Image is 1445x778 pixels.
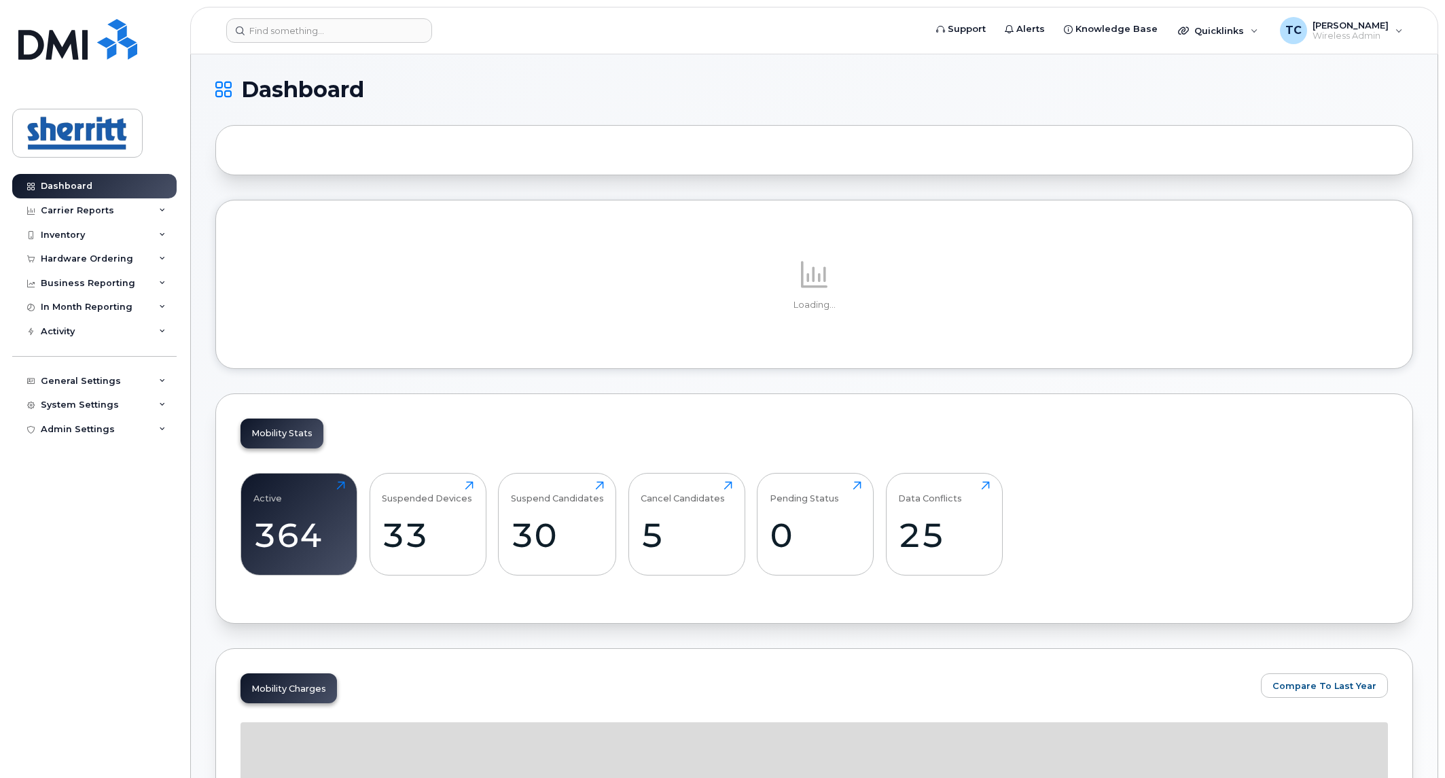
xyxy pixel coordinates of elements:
[898,481,990,568] a: Data Conflicts25
[1261,673,1388,698] button: Compare To Last Year
[382,481,472,503] div: Suspended Devices
[641,481,725,503] div: Cancel Candidates
[1272,679,1376,692] span: Compare To Last Year
[382,481,474,568] a: Suspended Devices33
[770,515,861,555] div: 0
[511,481,604,503] div: Suspend Candidates
[641,515,732,555] div: 5
[641,481,732,568] a: Cancel Candidates5
[898,515,990,555] div: 25
[382,515,474,555] div: 33
[241,79,364,100] span: Dashboard
[253,481,282,503] div: Active
[240,299,1388,311] p: Loading...
[770,481,861,568] a: Pending Status0
[898,481,962,503] div: Data Conflicts
[511,481,604,568] a: Suspend Candidates30
[253,481,345,568] a: Active364
[511,515,604,555] div: 30
[770,481,839,503] div: Pending Status
[253,515,345,555] div: 364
